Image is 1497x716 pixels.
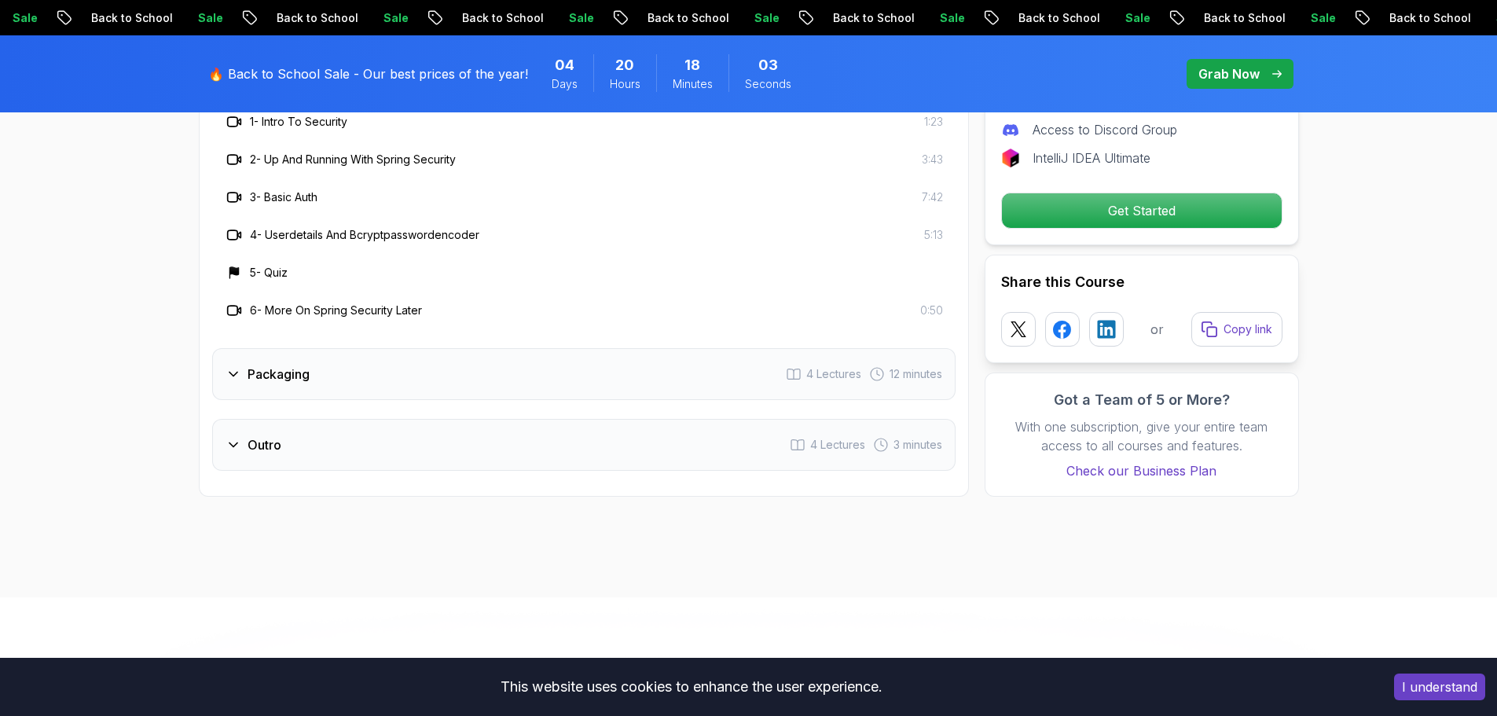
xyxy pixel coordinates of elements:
[212,348,956,400] button: Packaging4 Lectures 12 minutes
[610,76,640,92] span: Hours
[1374,10,1480,26] p: Back to School
[368,10,418,26] p: Sale
[1001,417,1282,455] p: With one subscription, give your entire team access to all courses and features.
[739,10,789,26] p: Sale
[615,54,634,76] span: 20 Hours
[1033,149,1150,167] p: IntelliJ IDEA Ultimate
[1001,149,1020,167] img: jetbrains logo
[446,10,553,26] p: Back to School
[250,114,347,130] h3: 1 - Intro To Security
[248,365,310,384] h3: Packaging
[250,227,479,243] h3: 4 - Userdetails And Bcryptpasswordencoder
[924,10,974,26] p: Sale
[208,64,528,83] p: 🔥 Back to School Sale - Our best prices of the year!
[1110,10,1160,26] p: Sale
[684,54,700,76] span: 18 Minutes
[920,303,943,318] span: 0:50
[922,152,943,167] span: 3:43
[248,435,281,454] h3: Outro
[261,10,368,26] p: Back to School
[1188,10,1295,26] p: Back to School
[673,76,713,92] span: Minutes
[922,189,943,205] span: 7:42
[1191,312,1282,347] button: Copy link
[1003,10,1110,26] p: Back to School
[893,437,942,453] span: 3 minutes
[1394,674,1485,700] button: Accept cookies
[250,189,317,205] h3: 3 - Basic Auth
[1295,10,1345,26] p: Sale
[632,10,739,26] p: Back to School
[1198,64,1260,83] p: Grab Now
[1033,120,1177,139] p: Access to Discord Group
[555,54,574,76] span: 4 Days
[810,437,865,453] span: 4 Lectures
[552,76,578,92] span: Days
[1150,320,1164,339] p: or
[1001,461,1282,480] a: Check our Business Plan
[1002,193,1282,228] p: Get Started
[1001,193,1282,229] button: Get Started
[250,265,288,281] h3: 5 - Quiz
[890,366,942,382] span: 12 minutes
[924,227,943,243] span: 5:13
[758,54,778,76] span: 3 Seconds
[817,10,924,26] p: Back to School
[182,10,233,26] p: Sale
[924,114,943,130] span: 1:23
[1001,389,1282,411] h3: Got a Team of 5 or More?
[806,366,861,382] span: 4 Lectures
[250,152,456,167] h3: 2 - Up And Running With Spring Security
[12,670,1370,704] div: This website uses cookies to enhance the user experience.
[212,419,956,471] button: Outro4 Lectures 3 minutes
[745,76,791,92] span: Seconds
[553,10,604,26] p: Sale
[1001,271,1282,293] h2: Share this Course
[75,10,182,26] p: Back to School
[1224,321,1272,337] p: Copy link
[250,303,422,318] h3: 6 - More On Spring Security Later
